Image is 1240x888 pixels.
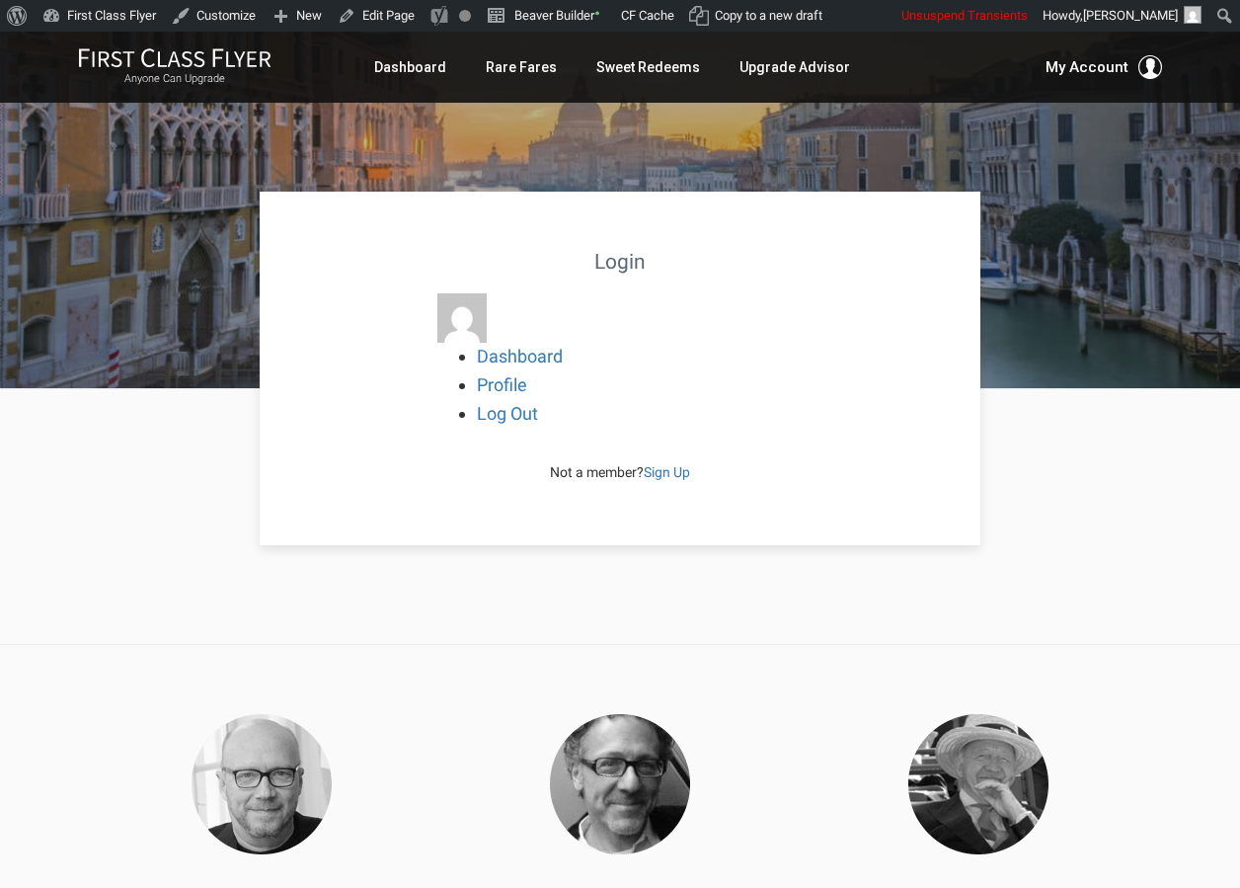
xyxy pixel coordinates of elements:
[1083,8,1178,23] span: [PERSON_NAME]
[596,49,700,85] a: Sweet Redeems
[1046,55,1128,79] span: My Account
[486,49,557,85] a: Rare Fares
[550,464,690,480] span: Not a member?
[1046,55,1162,79] button: My Account
[192,714,332,854] img: Haggis-v2.png
[477,374,527,395] a: Profile
[594,3,600,24] span: •
[78,47,271,87] a: First Class FlyerAnyone Can Upgrade
[594,250,646,274] strong: Login
[78,72,271,86] small: Anyone Can Upgrade
[374,49,446,85] a: Dashboard
[477,346,563,366] a: Dashboard
[550,714,690,854] img: Thomas.png
[477,403,538,424] a: Log Out
[901,8,1028,23] span: Unsuspend Transients
[908,714,1048,854] img: Collins.png
[644,464,690,480] a: Sign Up
[739,49,850,85] a: Upgrade Advisor
[78,47,271,68] img: First Class Flyer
